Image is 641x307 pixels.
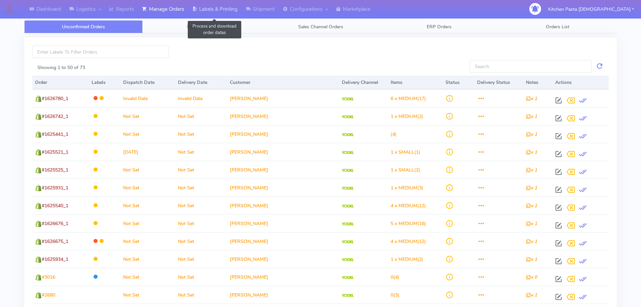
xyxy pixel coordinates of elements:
[227,232,339,250] td: [PERSON_NAME]
[443,76,474,89] th: Status
[227,143,339,161] td: [PERSON_NAME]
[175,196,227,214] td: Not Set
[120,196,175,214] td: Not Set
[342,205,354,208] img: Yodel
[227,268,339,286] td: [PERSON_NAME]
[391,113,417,120] span: 1 x MEDIUM
[42,167,68,173] span: #1625525_1
[342,187,354,190] img: Yodel
[62,24,105,30] span: Unconfirmed Orders
[227,125,339,143] td: [PERSON_NAME]
[120,214,175,232] td: Not Set
[42,185,68,191] span: #1625931_1
[24,20,617,33] ul: Tabs
[553,76,609,89] th: Actions
[526,220,537,227] i: x 1
[32,76,89,89] th: Order
[391,292,399,298] span: (3)
[32,45,169,58] input: Enter Labels To Filter Orders
[427,24,452,30] span: ERP Orders
[391,274,393,280] span: 0
[175,89,227,107] td: Invalid Date
[120,89,175,107] td: Invalid Date
[42,131,68,137] span: #1625441_1
[120,161,175,179] td: Not Set
[342,97,354,101] img: Yodel
[227,196,339,214] td: [PERSON_NAME]
[342,258,354,262] img: Yodel
[526,131,537,137] i: x 1
[391,274,399,280] span: (4)
[526,292,537,298] i: x 1
[342,133,354,136] img: Yodel
[42,292,55,298] span: #2680
[526,238,537,245] i: x 1
[175,179,227,196] td: Not Set
[474,76,523,89] th: Delivery Status
[120,143,175,161] td: [DATE]
[526,167,537,173] i: x 1
[37,64,85,71] label: Showing 1 to 50 of 73
[42,149,68,155] span: #1625521_1
[175,214,227,232] td: Not Set
[543,2,639,16] button: Kitchen Pasta [DEMOGRAPHIC_DATA]
[120,107,175,125] td: Not Set
[391,292,393,298] span: 0
[470,60,592,72] input: Search
[120,250,175,268] td: Not Set
[526,113,537,120] i: x 1
[526,149,537,155] i: x 1
[175,250,227,268] td: Not Set
[42,238,68,245] span: #1626675_1
[298,24,343,30] span: Sales Channel Orders
[391,185,417,191] span: 1 x MEDIUM
[526,274,537,280] i: x 0
[227,76,339,89] th: Customer
[342,222,354,226] img: Yodel
[342,115,354,119] img: Yodel
[391,203,417,209] span: 4 x MEDIUM
[120,268,175,286] td: Not Set
[175,161,227,179] td: Not Set
[120,232,175,250] td: Not Set
[227,214,339,232] td: [PERSON_NAME]
[42,113,68,120] span: #1626742_1
[42,220,68,227] span: #1626676_1
[391,203,426,209] span: (12)
[391,149,420,155] span: (1)
[89,76,120,89] th: Labels
[120,179,175,196] td: Not Set
[526,203,537,209] i: x 1
[391,256,423,263] span: (2)
[342,276,354,279] img: Yodel
[227,179,339,196] td: [PERSON_NAME]
[342,169,354,172] img: Yodel
[391,149,414,155] span: 1 x SMALL
[227,286,339,304] td: [PERSON_NAME]
[227,250,339,268] td: [PERSON_NAME]
[175,107,227,125] td: Not Set
[42,274,55,280] span: #3016
[175,286,227,304] td: Not Set
[175,232,227,250] td: Not Set
[342,151,354,154] img: Yodel
[526,95,537,102] i: x 1
[391,95,426,102] span: (17)
[42,95,68,102] span: #1626780_1
[342,240,354,244] img: Yodel
[526,185,537,191] i: x 1
[227,161,339,179] td: [PERSON_NAME]
[120,286,175,304] td: Not Set
[187,24,217,30] span: Search Orders
[546,24,569,30] span: Orders List
[391,131,397,137] span: (4)
[120,125,175,143] td: Not Set
[391,238,417,245] span: 4 x MEDIUM
[42,256,68,263] span: #1625934_1
[175,125,227,143] td: Not Set
[391,167,420,173] span: (2)
[391,238,426,245] span: (12)
[391,220,426,227] span: (16)
[523,76,553,89] th: Notes
[391,185,423,191] span: (3)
